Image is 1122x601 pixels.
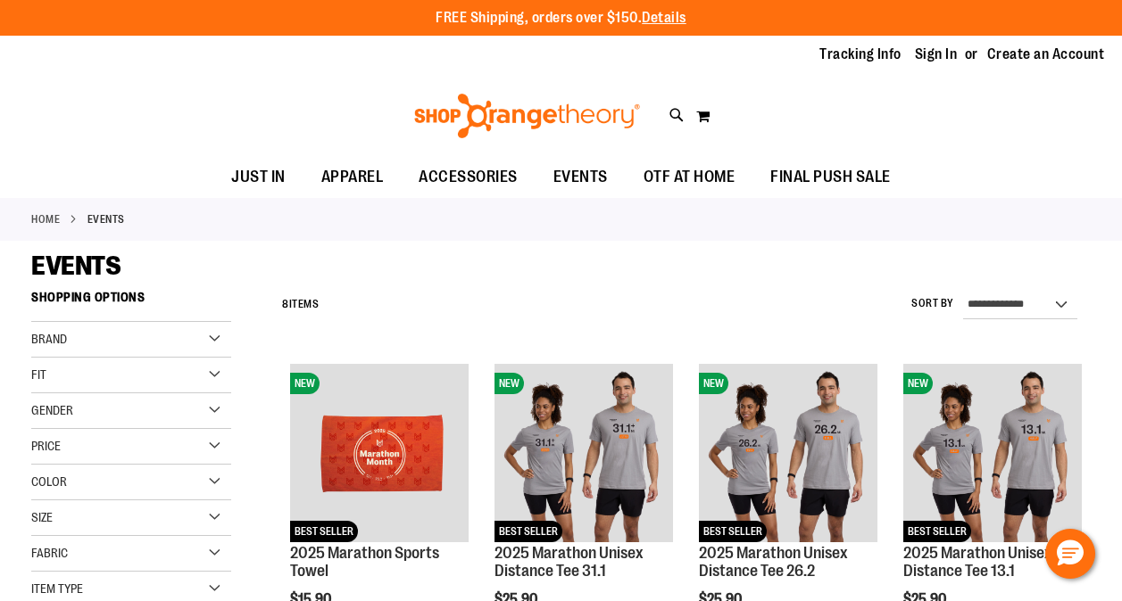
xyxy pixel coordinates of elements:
span: OTF AT HOME [644,157,736,197]
strong: Shopping Options [31,282,231,322]
span: FINAL PUSH SALE [770,157,891,197]
a: 2025 Marathon Unisex Distance Tee 31.1NEWBEST SELLER [495,364,673,545]
a: JUST IN [213,157,303,198]
a: Home [31,211,60,227]
span: NEW [699,373,728,394]
span: BEST SELLER [903,521,971,542]
span: JUST IN [231,157,286,197]
span: Color [31,474,67,489]
img: Shop Orangetheory [411,94,643,138]
span: NEW [290,373,320,394]
a: ACCESSORIES [401,157,536,198]
span: Fabric [31,546,68,560]
span: Item Type [31,581,83,596]
img: 2025 Marathon Unisex Distance Tee 26.2 [699,364,877,542]
a: 2025 Marathon Unisex Distance Tee 31.1 [495,544,644,580]
a: Tracking Info [819,45,902,64]
a: Sign In [915,45,958,64]
a: 2025 Marathon Unisex Distance Tee 26.2NEWBEST SELLER [699,364,877,545]
span: NEW [495,373,524,394]
h2: Items [282,291,319,318]
a: Details [642,10,686,26]
img: 2025 Marathon Unisex Distance Tee 31.1 [495,364,673,542]
span: BEST SELLER [495,521,562,542]
label: Sort By [911,296,954,311]
a: APPAREL [303,157,402,198]
img: 2025 Marathon Sports Towel [290,364,469,542]
a: 2025 Marathon Sports TowelNEWBEST SELLER [290,364,469,545]
a: 2025 Marathon Unisex Distance Tee 26.2 [699,544,848,580]
span: APPAREL [321,157,384,197]
strong: EVENTS [87,211,125,227]
span: Size [31,510,53,524]
a: FINAL PUSH SALE [752,157,909,198]
a: OTF AT HOME [626,157,753,198]
span: EVENTS [553,157,608,197]
span: NEW [903,373,933,394]
a: EVENTS [536,157,626,197]
span: BEST SELLER [699,521,767,542]
a: 2025 Marathon Unisex Distance Tee 13.1NEWBEST SELLER [903,364,1082,545]
a: 2025 Marathon Sports Towel [290,544,439,580]
img: 2025 Marathon Unisex Distance Tee 13.1 [903,364,1082,542]
a: 2025 Marathon Unisex Distance Tee 13.1 [903,544,1052,580]
span: Price [31,439,61,453]
button: Hello, have a question? Let’s chat. [1045,529,1095,579]
a: Create an Account [987,45,1105,64]
span: ACCESSORIES [419,157,518,197]
span: Brand [31,332,67,346]
span: BEST SELLER [290,521,358,542]
span: 8 [282,298,289,310]
span: Gender [31,403,73,417]
span: EVENTS [31,251,121,281]
p: FREE Shipping, orders over $150. [436,8,686,29]
span: Fit [31,367,46,382]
